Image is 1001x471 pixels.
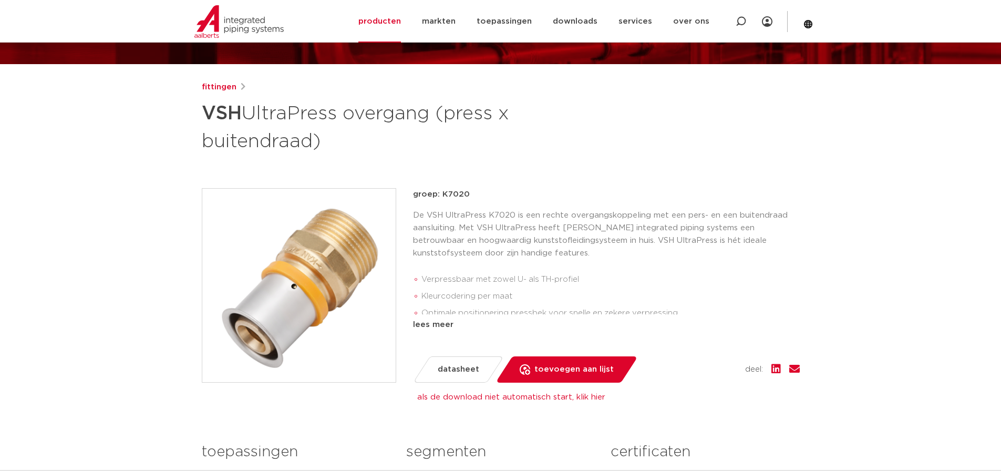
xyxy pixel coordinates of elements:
[745,363,763,376] span: deel:
[438,361,479,378] span: datasheet
[413,188,800,201] p: groep: K7020
[421,305,800,322] li: Optimale positionering pressbek voor snelle en zekere verpressing
[611,442,799,463] h3: certificaten
[406,442,595,463] h3: segmenten
[202,189,396,382] img: Product Image for VSH UltraPress overgang (press x buitendraad)
[202,104,242,123] strong: VSH
[421,288,800,305] li: Kleurcodering per maat
[202,81,236,94] a: fittingen
[413,209,800,260] p: De VSH UltraPress K7020 is een rechte overgangskoppeling met een pers- en een buitendraad aanslui...
[412,356,503,383] a: datasheet
[202,442,390,463] h3: toepassingen
[413,319,800,331] div: lees meer
[421,271,800,288] li: Verpressbaar met zowel U- als TH-profiel
[202,98,596,155] h1: UltraPress overgang (press x buitendraad)
[417,393,605,401] a: als de download niet automatisch start, klik hier
[534,361,614,378] span: toevoegen aan lijst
